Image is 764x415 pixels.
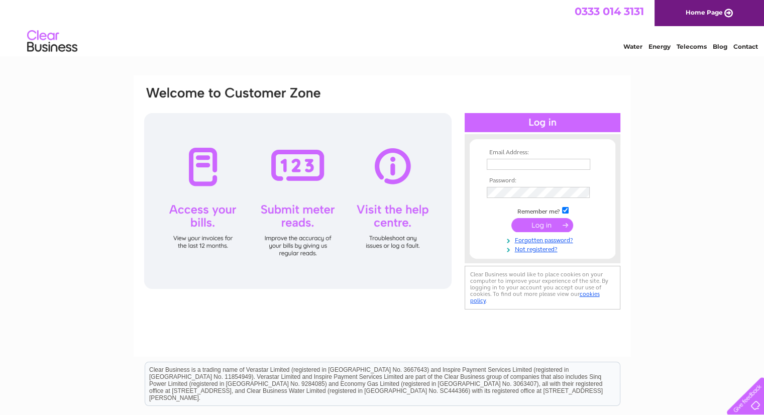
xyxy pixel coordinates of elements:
[648,43,671,50] a: Energy
[733,43,758,50] a: Contact
[484,205,601,216] td: Remember me?
[487,235,601,244] a: Forgotten password?
[27,26,78,57] img: logo.png
[713,43,727,50] a: Blog
[470,290,600,304] a: cookies policy
[623,43,642,50] a: Water
[487,244,601,253] a: Not registered?
[511,218,573,232] input: Submit
[145,6,620,49] div: Clear Business is a trading name of Verastar Limited (registered in [GEOGRAPHIC_DATA] No. 3667643...
[677,43,707,50] a: Telecoms
[484,177,601,184] th: Password:
[575,5,644,18] a: 0333 014 3131
[484,149,601,156] th: Email Address:
[465,266,620,309] div: Clear Business would like to place cookies on your computer to improve your experience of the sit...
